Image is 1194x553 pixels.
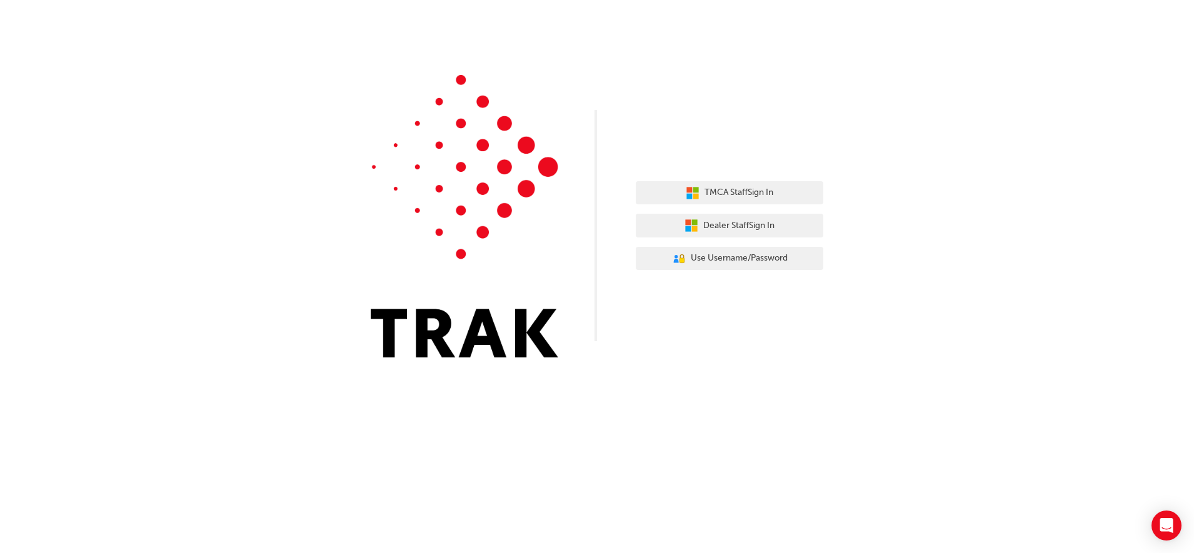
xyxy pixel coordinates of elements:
div: Open Intercom Messenger [1151,511,1181,541]
button: TMCA StaffSign In [636,181,823,205]
span: Use Username/Password [691,251,788,266]
button: Use Username/Password [636,247,823,271]
span: TMCA Staff Sign In [705,186,773,200]
span: Dealer Staff Sign In [703,219,775,233]
button: Dealer StaffSign In [636,214,823,237]
img: Trak [371,75,558,357]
